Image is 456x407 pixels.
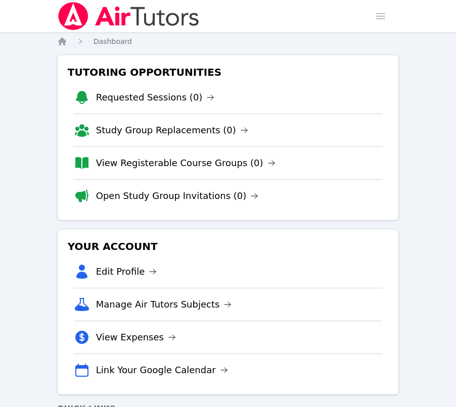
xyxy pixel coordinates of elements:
[96,265,157,279] a: Edit Profile
[96,297,232,312] a: Manage Air Tutors Subjects
[66,237,391,256] h3: Your Account
[57,36,399,46] nav: Breadcrumb
[94,37,132,45] span: Dashboard
[96,123,248,137] a: Study Group Replacements (0)
[96,90,215,105] a: Requested Sessions (0)
[57,2,200,30] img: Air Tutors
[96,363,228,377] a: Link Your Google Calendar
[96,330,176,344] a: View Expenses
[96,156,276,170] a: View Registerable Course Groups (0)
[66,63,391,81] h3: Tutoring Opportunities
[94,36,132,46] a: Dashboard
[96,189,259,203] a: Open Study Group Invitations (0)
